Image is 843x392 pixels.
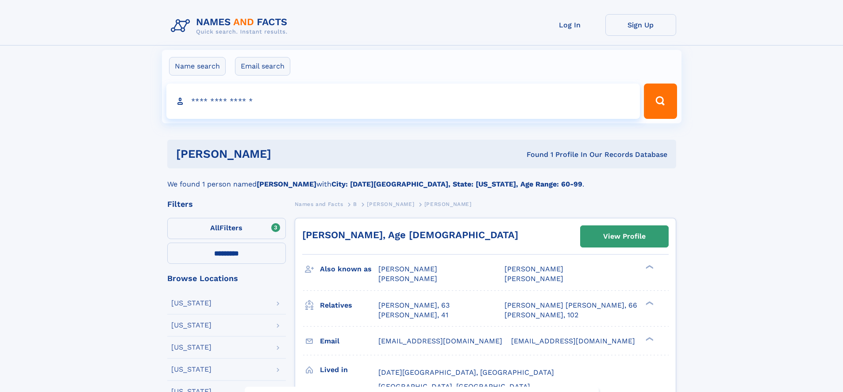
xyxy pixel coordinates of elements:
[504,274,563,283] span: [PERSON_NAME]
[257,180,316,188] b: [PERSON_NAME]
[399,150,667,160] div: Found 1 Profile In Our Records Database
[644,84,677,119] button: Search Button
[331,180,582,188] b: City: [DATE][GEOGRAPHIC_DATA], State: [US_STATE], Age Range: 60-99
[367,198,414,209] a: [PERSON_NAME]
[424,201,472,207] span: [PERSON_NAME]
[378,382,530,391] span: [GEOGRAPHIC_DATA], [GEOGRAPHIC_DATA]
[171,300,212,307] div: [US_STATE]
[320,298,378,313] h3: Relatives
[605,14,676,36] a: Sign Up
[167,200,286,208] div: Filters
[581,226,668,247] a: View Profile
[295,198,343,209] a: Names and Facts
[353,201,357,207] span: B
[511,337,635,345] span: [EMAIL_ADDRESS][DOMAIN_NAME]
[378,274,437,283] span: [PERSON_NAME]
[504,301,637,310] a: [PERSON_NAME] [PERSON_NAME], 66
[643,336,654,342] div: ❯
[302,229,518,240] a: [PERSON_NAME], Age [DEMOGRAPHIC_DATA]
[166,84,640,119] input: search input
[210,224,219,232] span: All
[320,262,378,277] h3: Also known as
[643,300,654,306] div: ❯
[320,334,378,349] h3: Email
[176,148,399,160] h1: [PERSON_NAME]
[167,274,286,282] div: Browse Locations
[171,344,212,351] div: [US_STATE]
[603,226,646,247] div: View Profile
[643,264,654,270] div: ❯
[378,368,554,377] span: [DATE][GEOGRAPHIC_DATA], [GEOGRAPHIC_DATA]
[504,265,563,273] span: [PERSON_NAME]
[378,337,502,345] span: [EMAIL_ADDRESS][DOMAIN_NAME]
[378,301,450,310] a: [PERSON_NAME], 63
[169,57,226,76] label: Name search
[167,168,676,190] div: We found 1 person named with .
[535,14,605,36] a: Log In
[171,366,212,373] div: [US_STATE]
[367,201,414,207] span: [PERSON_NAME]
[171,322,212,329] div: [US_STATE]
[235,57,290,76] label: Email search
[167,218,286,239] label: Filters
[320,362,378,377] h3: Lived in
[353,198,357,209] a: B
[378,265,437,273] span: [PERSON_NAME]
[167,14,295,38] img: Logo Names and Facts
[378,310,448,320] a: [PERSON_NAME], 41
[504,310,578,320] a: [PERSON_NAME], 102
